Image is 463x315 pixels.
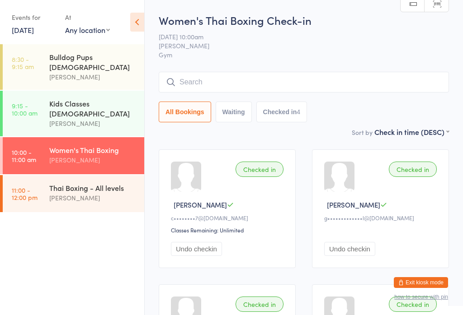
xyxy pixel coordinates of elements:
div: Thai Boxing - All levels [49,183,137,193]
a: 8:30 -9:15 amBulldog Pups [DEMOGRAPHIC_DATA][PERSON_NAME] [3,44,144,90]
button: Waiting [216,102,252,122]
a: [DATE] [12,25,34,35]
div: Checked in [236,296,283,312]
span: [DATE] 10:00am [159,32,435,41]
button: Exit kiosk mode [394,277,448,288]
button: Undo checkin [324,242,375,256]
button: how to secure with pin [394,294,448,300]
div: Check in time (DESC) [374,127,449,137]
div: Events for [12,10,56,25]
div: Any location [65,25,110,35]
div: Classes Remaining: Unlimited [171,226,286,234]
div: [PERSON_NAME] [49,72,137,82]
div: Checked in [389,162,437,177]
div: Checked in [389,296,437,312]
time: 9:15 - 10:00 am [12,102,38,116]
div: c••••••••7@[DOMAIN_NAME] [171,214,286,222]
div: At [65,10,110,25]
span: [PERSON_NAME] [174,200,227,209]
button: All Bookings [159,102,211,122]
a: 10:00 -11:00 amWomen's Thai Boxing[PERSON_NAME] [3,137,144,174]
div: Kids Classes [DEMOGRAPHIC_DATA] [49,98,137,118]
h2: Women's Thai Boxing Check-in [159,13,449,28]
div: 4 [297,108,300,116]
div: Women's Thai Boxing [49,145,137,155]
input: Search [159,72,449,93]
a: 11:00 -12:00 pmThai Boxing - All levels[PERSON_NAME] [3,175,144,212]
time: 8:30 - 9:15 am [12,56,34,70]
div: [PERSON_NAME] [49,155,137,165]
div: g•••••••••••••l@[DOMAIN_NAME] [324,214,439,222]
time: 11:00 - 12:00 pm [12,186,38,201]
a: 9:15 -10:00 amKids Classes [DEMOGRAPHIC_DATA][PERSON_NAME] [3,91,144,136]
span: Gym [159,50,449,59]
div: Bulldog Pups [DEMOGRAPHIC_DATA] [49,52,137,72]
span: [PERSON_NAME] [327,200,380,209]
div: [PERSON_NAME] [49,118,137,129]
div: [PERSON_NAME] [49,193,137,203]
div: Checked in [236,162,283,177]
label: Sort by [352,128,373,137]
span: [PERSON_NAME] [159,41,435,50]
button: Checked in4 [256,102,307,122]
time: 10:00 - 11:00 am [12,148,36,163]
button: Undo checkin [171,242,222,256]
